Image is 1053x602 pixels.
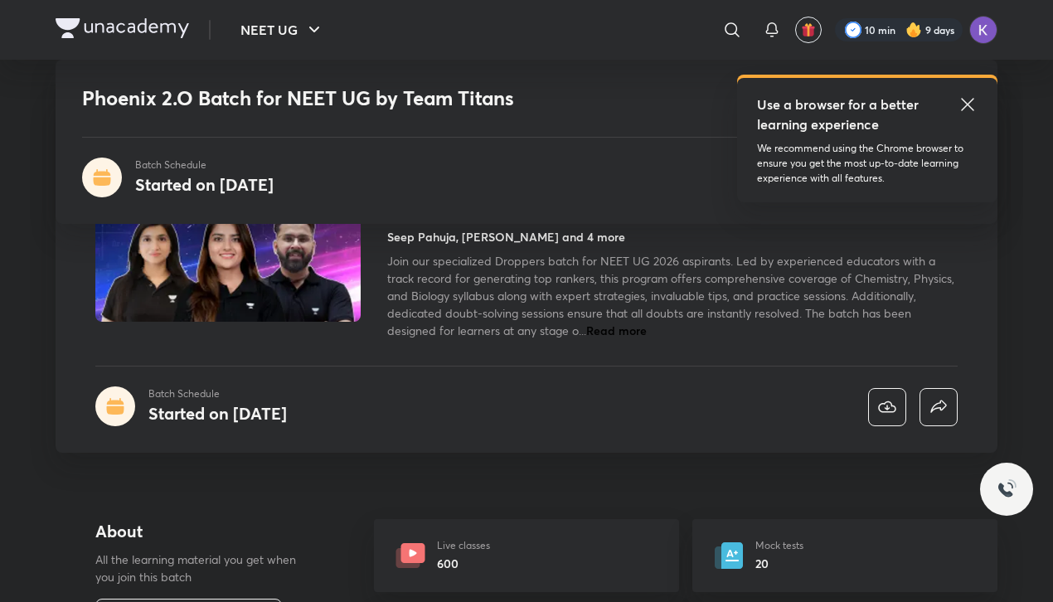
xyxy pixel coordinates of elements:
[135,173,274,196] h4: Started on [DATE]
[387,253,954,338] span: Join our specialized Droppers batch for NEET UG 2026 aspirants. Led by experienced educators with...
[795,17,822,43] button: avatar
[56,18,189,38] img: Company Logo
[95,519,321,544] h4: About
[437,538,490,553] p: Live classes
[801,22,816,37] img: avatar
[93,171,363,323] img: Thumbnail
[755,555,803,572] h6: 20
[148,402,287,425] h4: Started on [DATE]
[969,16,997,44] img: Koyna Rana
[148,386,287,401] p: Batch Schedule
[757,141,978,186] p: We recommend using the Chrome browser to ensure you get the most up-to-date learning experience w...
[95,551,309,585] p: All the learning material you get when you join this batch
[757,95,922,134] h5: Use a browser for a better learning experience
[755,538,803,553] p: Mock tests
[230,13,334,46] button: NEET UG
[997,479,1017,499] img: ttu
[82,86,731,110] h1: Phoenix 2.O Batch for NEET UG by Team Titans
[135,158,274,172] p: Batch Schedule
[387,228,625,245] h4: Seep Pahuja, [PERSON_NAME] and 4 more
[845,22,861,38] img: check rounded
[586,323,647,338] span: Read more
[905,22,922,38] img: streak
[56,18,189,42] a: Company Logo
[437,555,490,572] h6: 600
